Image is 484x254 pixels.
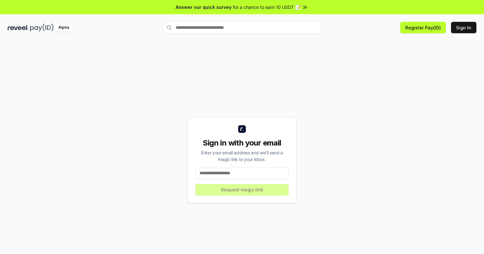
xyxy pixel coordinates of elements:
img: pay_id [30,24,54,32]
img: reveel_dark [8,24,29,32]
div: Enter your email address and we’ll send a magic link to your inbox. [195,149,289,163]
div: Sign in with your email [195,138,289,148]
button: Sign In [451,22,476,33]
span: for a chance to earn 10 USDT 📝 [233,4,301,10]
div: Alpha [55,24,73,32]
button: Register Pay(ID) [400,22,446,33]
span: Answer our quick survey [176,4,232,10]
img: logo_small [238,125,246,133]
